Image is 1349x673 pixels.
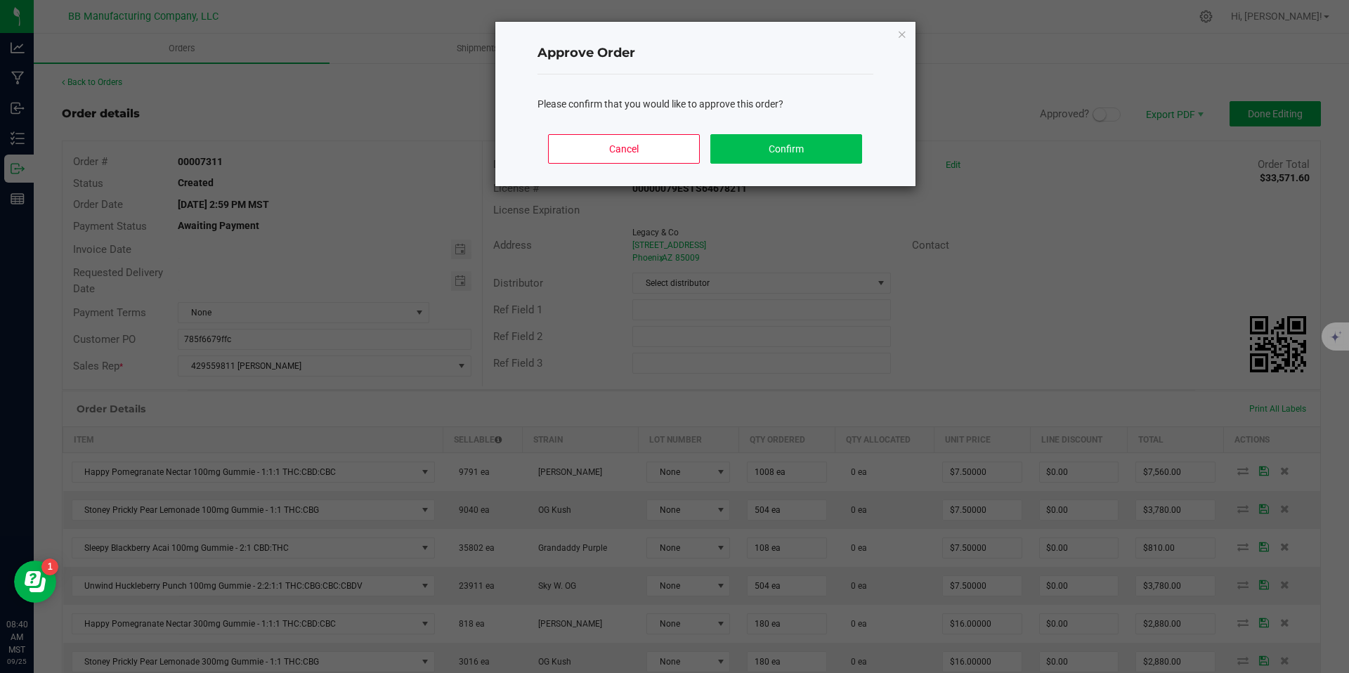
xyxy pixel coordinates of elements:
[537,44,873,63] h4: Approve Order
[897,25,907,42] button: Close
[548,134,699,164] button: Cancel
[41,558,58,575] iframe: Resource center unread badge
[710,134,861,164] button: Confirm
[537,97,873,112] div: Please confirm that you would like to approve this order?
[14,561,56,603] iframe: Resource center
